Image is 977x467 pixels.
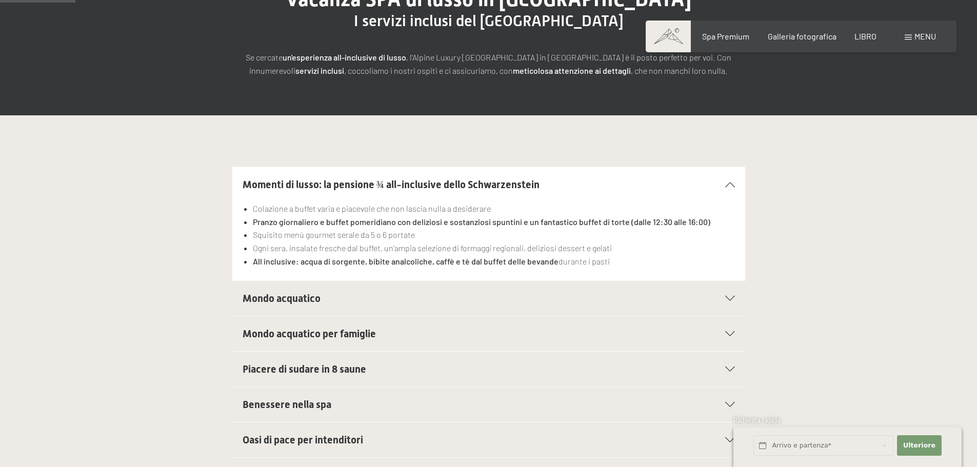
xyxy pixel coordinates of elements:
[768,31,836,41] a: Galleria fotografica
[253,243,612,253] font: Ogni sera, insalate fresche dal buffet, un'ampia selezione di formaggi regionali, deliziosi desse...
[354,12,624,30] font: I servizi inclusi del [GEOGRAPHIC_DATA]
[253,217,710,227] font: Pranzo giornaliero e buffet pomeridiano con deliziosi e sostanziosi spuntini e un fantastico buff...
[243,328,376,340] font: Mondo acquatico per famiglie
[854,31,876,41] a: LIBRO
[559,256,610,266] font: durante i pasti
[243,434,363,446] font: Oasi di pace per intenditori
[344,66,513,75] font: , coccoliamo i nostri ospiti e ci assicuriamo, con
[897,435,941,456] button: Ulteriore
[914,31,936,41] font: menu
[249,52,731,75] font: , l'Alpine Luxury [GEOGRAPHIC_DATA] in [GEOGRAPHIC_DATA] è il posto perfetto per voi. Con innumer...
[295,66,344,75] font: servizi inclusi
[253,204,491,213] font: Colazione a buffet varia e piacevole che non lascia nulla a desiderare
[253,256,559,266] font: All inclusive: acqua di sorgente, bibite analcoliche, caffè e tè dal buffet delle bevande
[631,66,728,75] font: , che non manchi loro nulla.
[243,292,321,304] font: Mondo acquatico
[243,178,540,191] font: Momenti di lusso: la pensione ¾ all-inclusive dello Schwarzenstein
[903,441,935,449] font: Ulteriore
[733,416,781,424] font: Richiesta rapida
[243,363,366,375] font: Piacere di sudare in 8 saune
[702,31,749,41] a: Spa Premium
[283,52,406,62] font: un'esperienza all-inclusive di lusso
[246,52,283,62] font: Se cercate
[243,398,331,411] font: Benessere nella spa
[513,66,631,75] font: meticolosa attenzione ai dettagli
[253,230,415,239] font: Squisito menù gourmet serale da 5 o 6 portate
